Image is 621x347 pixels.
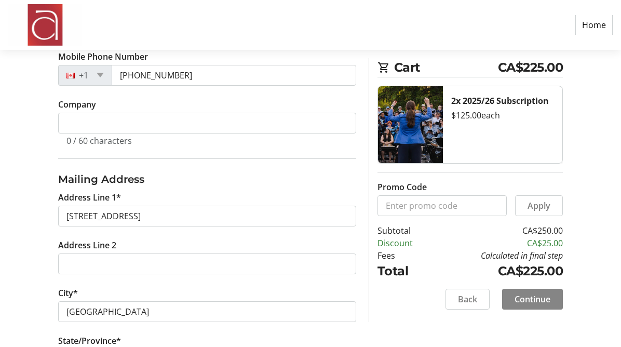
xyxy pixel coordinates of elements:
input: Address [58,206,356,226]
td: CA$225.00 [433,262,563,281]
div: $125.00 each [451,109,555,122]
label: Promo Code [377,181,427,193]
button: Back [446,289,490,310]
button: Apply [515,195,563,216]
span: Continue [515,293,550,305]
td: Total [377,262,434,281]
td: Calculated in final step [433,249,563,262]
img: 2025/26 Subscription [378,86,443,163]
span: Back [458,293,477,305]
label: Address Line 2 [58,239,116,251]
label: State/Province* [58,335,121,347]
tr-character-limit: 0 / 60 characters [66,135,132,146]
td: Subtotal [377,224,434,237]
span: CA$225.00 [498,58,563,77]
label: Mobile Phone Number [58,50,148,63]
label: City* [58,287,78,299]
td: Discount [377,237,434,249]
input: Enter promo code [377,195,507,216]
a: Home [575,15,613,35]
td: Fees [377,249,434,262]
td: CA$250.00 [433,224,563,237]
td: CA$25.00 [433,237,563,249]
input: City [58,301,356,322]
img: Amadeus Choir of Greater Toronto 's Logo [8,4,82,46]
h3: Mailing Address [58,171,356,187]
span: Cart [394,58,498,77]
label: Company [58,98,96,111]
input: (506) 234-5678 [112,65,356,86]
label: Address Line 1* [58,191,121,204]
strong: 2x 2025/26 Subscription [451,95,549,106]
span: Apply [528,199,550,212]
button: Continue [502,289,563,310]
